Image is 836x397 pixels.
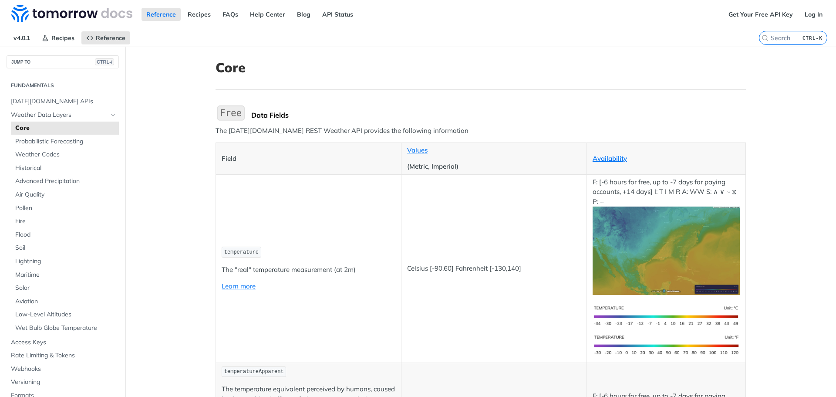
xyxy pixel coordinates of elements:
a: Webhooks [7,363,119,376]
a: API Status [317,8,358,21]
a: Recipes [183,8,216,21]
span: Pollen [15,204,117,213]
p: The [DATE][DOMAIN_NAME] REST Weather API provides the following information [216,126,746,136]
h1: Core [216,60,746,75]
a: Flood [11,228,119,241]
a: Values [407,146,428,154]
span: Weather Codes [15,150,117,159]
span: Reference [96,34,125,42]
a: Learn more [222,282,256,290]
a: Solar [11,282,119,295]
p: The "real" temperature measurement (at 2m) [222,265,395,275]
span: Versioning [11,378,117,387]
a: Recipes [37,31,79,44]
span: [DATE][DOMAIN_NAME] APIs [11,97,117,106]
span: v4.0.1 [9,31,35,44]
p: F: [-6 hours for free, up to -7 days for paying accounts, +14 days] I: T I M R A: WW S: ∧ ∨ ~ ⧖ P: + [593,177,740,295]
span: Core [15,124,117,132]
p: Field [222,154,395,164]
a: Rate Limiting & Tokens [7,349,119,362]
span: Expand image [593,311,740,319]
span: Aviation [15,297,117,306]
a: Access Keys [7,336,119,349]
a: Low-Level Altitudes [11,308,119,321]
a: Core [11,122,119,135]
a: Air Quality [11,188,119,201]
span: Historical [15,164,117,173]
span: Advanced Precipitation [15,177,117,186]
span: Expand image [593,340,740,349]
a: Versioning [7,376,119,389]
span: Low-Level Altitudes [15,310,117,319]
a: Probabilistic Forecasting [11,135,119,148]
a: Pollen [11,202,119,215]
span: temperature [224,249,259,255]
button: Hide subpages for Weather Data Layers [110,112,117,119]
span: Probabilistic Forecasting [15,137,117,146]
button: JUMP TOCTRL-/ [7,55,119,68]
a: Weather Data LayersHide subpages for Weather Data Layers [7,109,119,122]
a: Advanced Precipitation [11,175,119,188]
img: Tomorrow.io Weather API Docs [11,5,132,22]
span: temperatureApparent [224,369,284,375]
span: CTRL-/ [95,58,114,65]
p: Celsius [-90,60] Fahrenheit [-130,140] [407,264,581,274]
a: [DATE][DOMAIN_NAME] APIs [7,95,119,108]
a: Help Center [245,8,290,21]
span: Expand image [593,246,740,254]
a: Blog [292,8,315,21]
span: Soil [15,244,117,252]
span: Webhooks [11,365,117,373]
a: Soil [11,241,119,254]
span: Rate Limiting & Tokens [11,351,117,360]
span: Maritime [15,271,117,279]
div: Data Fields [251,111,746,119]
a: Aviation [11,295,119,308]
a: Historical [11,162,119,175]
p: (Metric, Imperial) [407,162,581,172]
a: Weather Codes [11,148,119,161]
kbd: CTRL-K [800,34,825,42]
svg: Search [762,34,769,41]
span: Solar [15,284,117,292]
a: Log In [800,8,827,21]
a: Get Your Free API Key [724,8,798,21]
span: Air Quality [15,190,117,199]
a: Reference [81,31,130,44]
a: Fire [11,215,119,228]
a: Wet Bulb Globe Temperature [11,322,119,335]
a: FAQs [218,8,243,21]
span: Lightning [15,257,117,266]
span: Flood [15,231,117,239]
a: Reference [142,8,181,21]
span: Access Keys [11,338,117,347]
span: Fire [15,217,117,226]
span: Wet Bulb Globe Temperature [15,324,117,333]
span: Recipes [51,34,74,42]
a: Lightning [11,255,119,268]
h2: Fundamentals [7,81,119,89]
a: Availability [593,154,627,163]
a: Maritime [11,268,119,282]
span: Weather Data Layers [11,111,108,119]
